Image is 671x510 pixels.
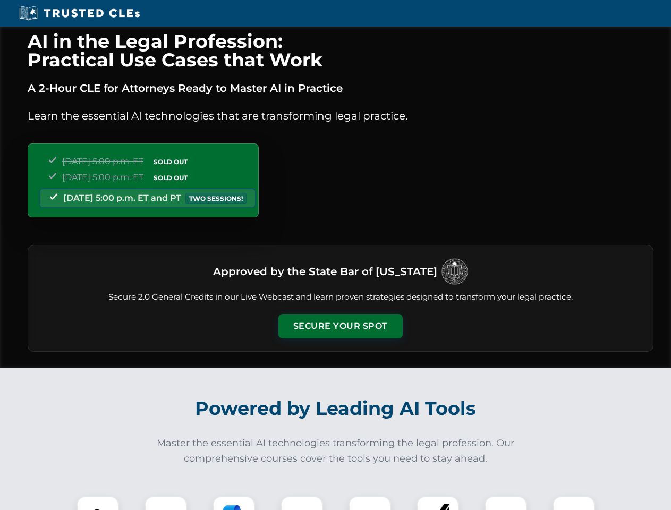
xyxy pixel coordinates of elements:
span: SOLD OUT [150,156,191,167]
button: Secure Your Spot [278,314,403,338]
p: Master the essential AI technologies transforming the legal profession. Our comprehensive courses... [150,436,522,466]
h1: AI in the Legal Profession: Practical Use Cases that Work [28,32,653,69]
p: Learn the essential AI technologies that are transforming legal practice. [28,107,653,124]
img: Trusted CLEs [16,5,143,21]
img: Logo [441,258,468,285]
span: [DATE] 5:00 p.m. ET [62,172,143,182]
h2: Powered by Leading AI Tools [41,390,630,427]
p: Secure 2.0 General Credits in our Live Webcast and learn proven strategies designed to transform ... [41,291,640,303]
span: [DATE] 5:00 p.m. ET [62,156,143,166]
span: SOLD OUT [150,172,191,183]
h3: Approved by the State Bar of [US_STATE] [213,262,437,281]
p: A 2-Hour CLE for Attorneys Ready to Master AI in Practice [28,80,653,97]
